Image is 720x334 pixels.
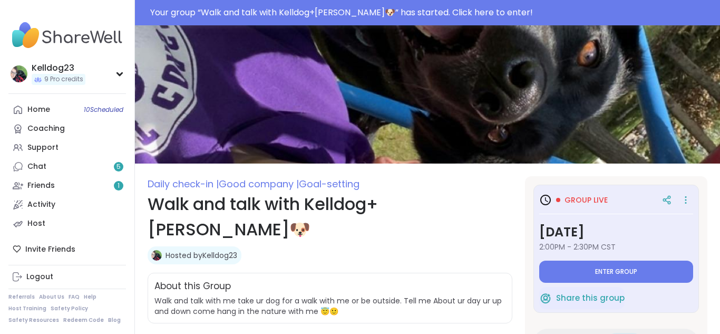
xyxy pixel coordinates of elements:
[595,268,637,276] span: Enter group
[8,195,126,214] a: Activity
[539,242,693,252] span: 2:00PM - 2:30PM CST
[8,214,126,233] a: Host
[299,177,359,190] span: Goal-setting
[27,142,59,153] div: Support
[108,317,121,324] a: Blog
[8,17,126,54] img: ShareWell Nav Logo
[154,295,505,317] span: Walk and talk with me take ur dog for a walk with me or be outside. Tell me About ur day ur up an...
[151,250,162,261] img: Kelldog23
[556,292,625,304] span: Share this group
[154,280,231,293] h2: About this Group
[135,25,720,164] img: Walk and talk with Kelldog+Neisha🐶 cover image
[44,75,83,84] span: 9 Pro credits
[39,293,64,301] a: About Us
[8,317,59,324] a: Safety Resources
[8,305,46,312] a: Host Training
[63,317,104,324] a: Redeem Code
[148,177,219,190] span: Daily check-in |
[84,293,96,301] a: Help
[116,163,121,171] span: 5
[27,180,55,191] div: Friends
[148,192,512,242] h1: Walk and talk with Kelldog+[PERSON_NAME]🐶
[8,293,35,301] a: Referrals
[8,119,126,138] a: Coaching
[8,268,126,287] a: Logout
[166,250,237,261] a: Hosted byKelldog23
[8,100,126,119] a: Home10Scheduled
[565,195,608,205] span: Group live
[27,161,46,172] div: Chat
[26,272,53,282] div: Logout
[27,218,45,229] div: Host
[8,176,126,195] a: Friends1
[8,138,126,157] a: Support
[32,62,85,74] div: Kelldog23
[539,287,625,309] button: Share this group
[11,65,27,82] img: Kelldog23
[51,305,88,312] a: Safety Policy
[8,240,126,259] div: Invite Friends
[150,6,714,19] div: Your group “ Walk and talk with Kelldog+[PERSON_NAME]🐶 ” has started. Click here to enter!
[27,104,50,115] div: Home
[219,177,299,190] span: Good company |
[539,223,693,242] h3: [DATE]
[84,106,123,114] span: 10 Scheduled
[27,123,65,134] div: Coaching
[8,157,126,176] a: Chat5
[118,182,120,190] span: 1
[539,261,693,283] button: Enter group
[27,199,55,210] div: Activity
[539,292,552,304] img: ShareWell Logomark
[69,293,80,301] a: FAQ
